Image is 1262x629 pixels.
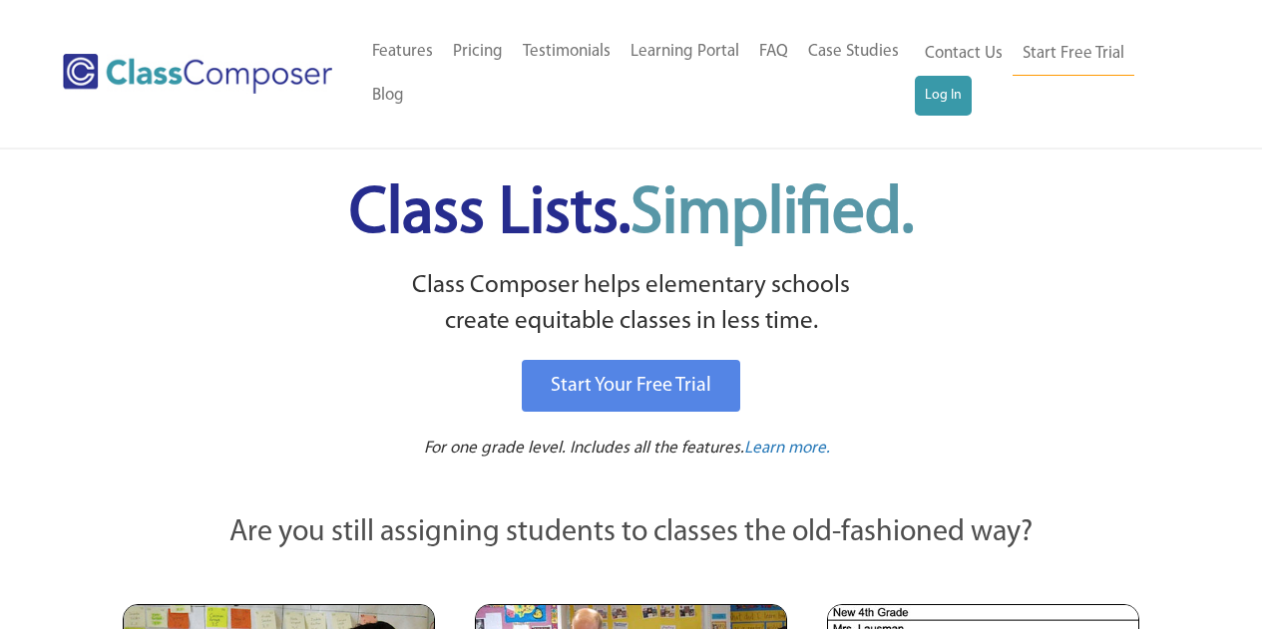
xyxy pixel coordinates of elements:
a: Start Your Free Trial [522,360,740,412]
span: For one grade level. Includes all the features. [424,440,744,457]
a: Learn more. [744,437,830,462]
span: Simplified. [631,182,914,247]
a: Learning Portal [621,30,749,74]
span: Start Your Free Trial [551,376,711,396]
p: Class Composer helps elementary schools create equitable classes in less time. [120,268,1143,341]
a: Features [362,30,443,74]
a: FAQ [749,30,798,74]
span: Learn more. [744,440,830,457]
a: Start Free Trial [1013,32,1134,77]
a: Log In [915,76,972,116]
img: Class Composer [63,54,332,94]
a: Case Studies [798,30,909,74]
a: Testimonials [513,30,621,74]
span: Class Lists. [349,182,914,247]
nav: Header Menu [362,30,915,118]
a: Blog [362,74,414,118]
a: Pricing [443,30,513,74]
a: Contact Us [915,32,1013,76]
p: Are you still assigning students to classes the old-fashioned way? [123,511,1140,555]
nav: Header Menu [915,32,1184,116]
